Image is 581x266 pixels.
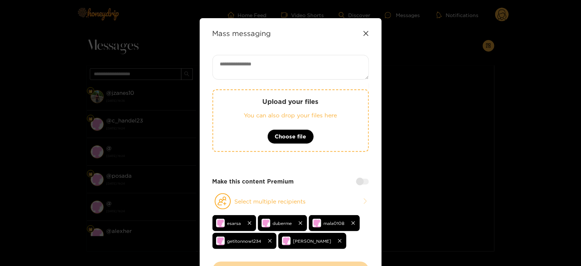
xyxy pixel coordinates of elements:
[313,219,321,227] img: no-avatar.png
[227,237,262,245] span: getitonnow1234
[212,177,294,186] strong: Make this content Premium
[267,129,314,144] button: Choose file
[275,132,306,141] span: Choose file
[216,237,225,245] img: no-avatar.png
[228,97,354,106] p: Upload your files
[293,237,331,245] span: [PERSON_NAME]
[282,237,291,245] img: no-avatar.png
[212,193,369,210] button: Select multiple recipients
[212,29,271,37] strong: Mass messaging
[324,219,345,227] span: mala0108
[228,111,354,120] p: You can also drop your files here
[262,219,270,227] img: no-avatar.png
[227,219,241,227] span: esarsa
[273,219,292,227] span: duberme
[216,219,225,227] img: no-avatar.png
